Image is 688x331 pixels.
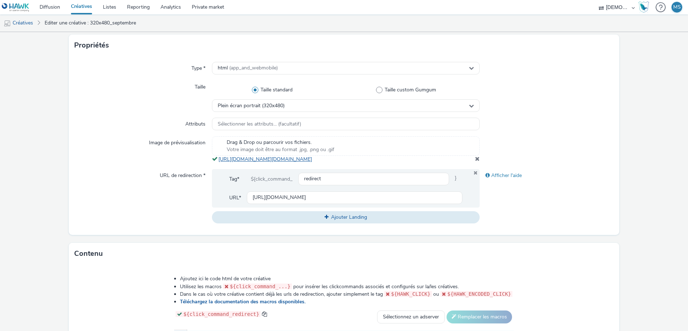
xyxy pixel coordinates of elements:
[212,211,480,223] button: Ajouter Landing
[182,118,208,128] label: Attributs
[218,121,301,127] span: Sélectionner les attributs... (facultatif)
[638,1,649,13] img: Hawk Academy
[262,312,267,317] span: copy to clipboard
[638,1,652,13] a: Hawk Academy
[673,2,681,13] div: MS
[480,169,614,182] div: Afficher l'aide
[180,298,308,305] a: Téléchargez la documentation des macros disponibles.
[146,136,208,146] label: Image de prévisualisation
[180,275,514,282] li: Ajoutez ici le code html de votre créative
[192,81,208,91] label: Taille
[447,310,512,323] button: Remplacer les macros
[41,14,140,32] a: Editer une créative : 320x480_septembre
[218,156,315,163] a: [URL][DOMAIN_NAME][DOMAIN_NAME]
[391,291,431,297] span: ${HAWK_CLICK}
[331,214,367,221] span: Ajouter Landing
[218,103,285,109] span: Plein écran portrait (320x480)
[189,62,208,72] label: Type *
[449,173,462,186] span: }
[247,191,462,204] input: url...
[227,146,334,153] span: Votre image doit être au format .jpg, .png ou .gif
[218,65,278,71] span: html
[184,311,259,317] span: ${click_command_redirect}
[157,169,208,179] label: URL de redirection *
[2,3,30,12] img: undefined Logo
[261,86,293,94] span: Taille standard
[230,284,291,289] span: ${click_command_...}
[447,291,511,297] span: ${HAWK_ENCODED_CLICK}
[74,248,103,259] h3: Contenu
[180,283,514,290] li: Utilisez les macros pour insérer les clickcommands associés et configurés sur la/les créatives.
[245,173,298,186] div: ${click_command_
[74,40,109,51] h3: Propriétés
[4,20,11,27] img: mobile
[229,64,278,71] span: (app_and_webmobile)
[385,86,436,94] span: Taille custom Gumgum
[180,290,514,298] li: Dans le cas où votre créative contient déjà les urls de redirection, ajouter simplement le tag ou
[227,139,334,146] span: Drag & Drop ou parcourir vos fichiers.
